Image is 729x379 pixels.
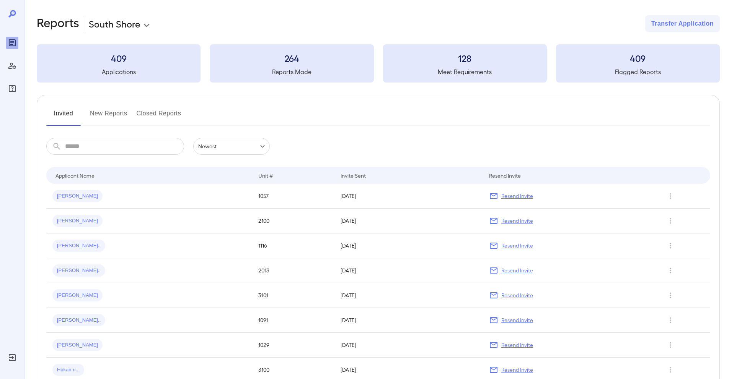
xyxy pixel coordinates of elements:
[52,366,84,374] span: Hakan n...
[90,107,127,126] button: New Reports
[137,107,181,126] button: Closed Reports
[334,333,483,358] td: [DATE]
[501,192,533,200] p: Resend Invite
[252,333,334,358] td: 1029
[501,292,533,299] p: Resend Invite
[52,317,105,324] span: [PERSON_NAME]..
[52,193,103,200] span: [PERSON_NAME]
[501,217,533,225] p: Resend Invite
[334,283,483,308] td: [DATE]
[37,44,720,83] summary: 409Applications264Reports Made128Meet Requirements409Flagged Reports
[556,67,720,76] h5: Flagged Reports
[37,52,201,64] h3: 409
[37,15,79,32] h2: Reports
[252,258,334,283] td: 2013
[6,351,18,364] div: Log Out
[501,242,533,249] p: Resend Invite
[252,233,334,258] td: 1116
[52,242,105,249] span: [PERSON_NAME]..
[89,18,140,30] p: South Shore
[252,184,334,209] td: 1057
[334,184,483,209] td: [DATE]
[664,314,677,326] button: Row Actions
[664,190,677,202] button: Row Actions
[383,52,547,64] h3: 128
[37,67,201,76] h5: Applications
[210,67,373,76] h5: Reports Made
[334,308,483,333] td: [DATE]
[6,60,18,72] div: Manage Users
[664,264,677,277] button: Row Actions
[664,240,677,252] button: Row Actions
[556,52,720,64] h3: 409
[52,292,103,299] span: [PERSON_NAME]
[664,215,677,227] button: Row Actions
[252,283,334,308] td: 3101
[334,209,483,233] td: [DATE]
[383,67,547,76] h5: Meet Requirements
[258,171,273,180] div: Unit #
[46,107,81,126] button: Invited
[664,364,677,376] button: Row Actions
[501,267,533,274] p: Resend Invite
[6,37,18,49] div: Reports
[489,171,521,180] div: Resend Invite
[501,341,533,349] p: Resend Invite
[193,138,270,155] div: Newest
[501,316,533,324] p: Resend Invite
[252,308,334,333] td: 1091
[645,15,720,32] button: Transfer Application
[334,233,483,258] td: [DATE]
[52,217,103,225] span: [PERSON_NAME]
[664,289,677,301] button: Row Actions
[52,342,103,349] span: [PERSON_NAME]
[210,52,373,64] h3: 264
[341,171,366,180] div: Invite Sent
[664,339,677,351] button: Row Actions
[501,366,533,374] p: Resend Invite
[55,171,95,180] div: Applicant Name
[52,267,105,274] span: [PERSON_NAME]..
[6,83,18,95] div: FAQ
[334,258,483,283] td: [DATE]
[252,209,334,233] td: 2100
